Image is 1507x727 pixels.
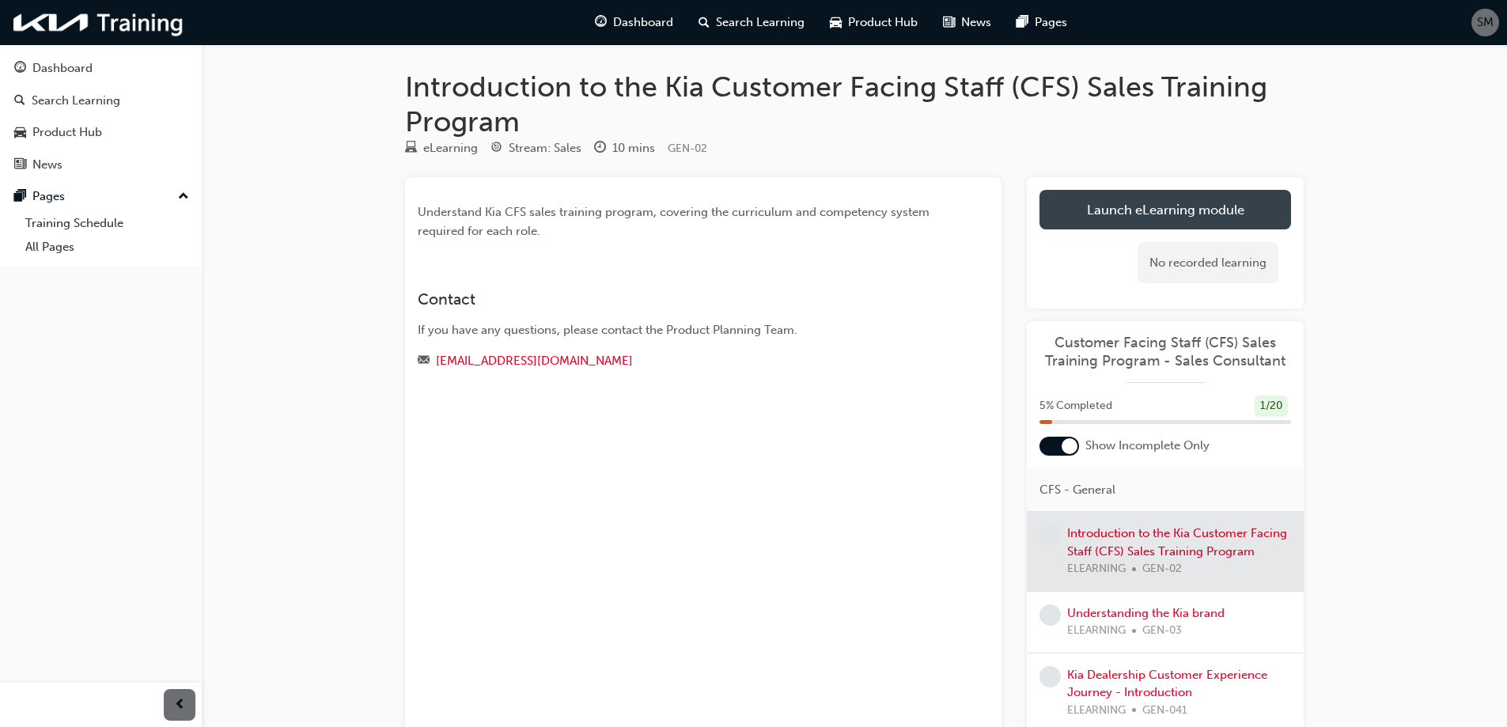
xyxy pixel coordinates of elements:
span: 5 % Completed [1039,397,1112,415]
div: Type [405,138,478,158]
span: learningRecordVerb_NONE-icon [1039,604,1061,626]
span: ELEARNING [1067,702,1126,720]
div: Stream [490,138,581,158]
span: GEN-041 [1142,702,1187,720]
div: 10 mins [612,139,655,157]
a: All Pages [19,235,195,259]
span: pages-icon [14,190,26,204]
div: Product Hub [32,123,102,142]
h3: Contact [418,290,932,309]
a: Customer Facing Staff (CFS) Sales Training Program - Sales Consultant [1039,334,1291,369]
div: If you have any questions, please contact the Product Planning Team. [418,321,932,339]
a: search-iconSearch Learning [686,6,817,39]
a: Search Learning [6,86,195,115]
span: pages-icon [1017,13,1028,32]
span: News [961,13,991,32]
span: SM [1477,13,1494,32]
a: Training Schedule [19,211,195,236]
span: learningResourceType_ELEARNING-icon [405,142,417,156]
div: No recorded learning [1138,242,1278,284]
button: Pages [6,182,195,211]
a: Dashboard [6,54,195,83]
button: DashboardSearch LearningProduct HubNews [6,51,195,182]
span: Learning resource code [668,142,707,155]
a: Understanding the Kia brand [1067,606,1225,620]
a: [EMAIL_ADDRESS][DOMAIN_NAME] [436,354,633,368]
div: Search Learning [32,92,120,110]
span: Product Hub [848,13,918,32]
span: email-icon [418,354,430,369]
span: Show Incomplete Only [1085,437,1210,455]
span: up-icon [178,187,189,207]
span: search-icon [699,13,710,32]
img: kia-training [8,6,190,39]
span: clock-icon [594,142,606,156]
div: Dashboard [32,59,93,78]
div: Email [418,351,932,371]
a: Launch eLearning module [1039,190,1291,229]
div: 1 / 20 [1255,396,1288,417]
a: News [6,150,195,180]
div: Stream: Sales [509,139,581,157]
span: prev-icon [174,695,186,715]
span: Dashboard [613,13,673,32]
span: Search Learning [716,13,805,32]
div: Duration [594,138,655,158]
span: learningRecordVerb_NONE-icon [1039,524,1061,546]
span: learningRecordVerb_NONE-icon [1039,666,1061,687]
a: Product Hub [6,118,195,147]
h1: Introduction to the Kia Customer Facing Staff (CFS) Sales Training Program [405,70,1304,138]
span: target-icon [490,142,502,156]
button: SM [1471,9,1499,36]
span: news-icon [14,158,26,172]
div: Pages [32,187,65,206]
a: guage-iconDashboard [582,6,686,39]
span: news-icon [943,13,955,32]
span: guage-icon [595,13,607,32]
div: News [32,156,62,174]
span: Understand Kia CFS sales training program, covering the curriculum and competency system required... [418,205,933,238]
span: GEN-03 [1142,622,1182,640]
span: guage-icon [14,62,26,76]
a: car-iconProduct Hub [817,6,930,39]
span: search-icon [14,94,25,108]
span: Pages [1035,13,1067,32]
span: ELEARNING [1067,622,1126,640]
span: CFS - General [1039,481,1115,499]
a: news-iconNews [930,6,1004,39]
a: pages-iconPages [1004,6,1080,39]
span: car-icon [830,13,842,32]
span: car-icon [14,126,26,140]
div: eLearning [423,139,478,157]
a: Kia Dealership Customer Experience Journey - Introduction [1067,668,1267,700]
